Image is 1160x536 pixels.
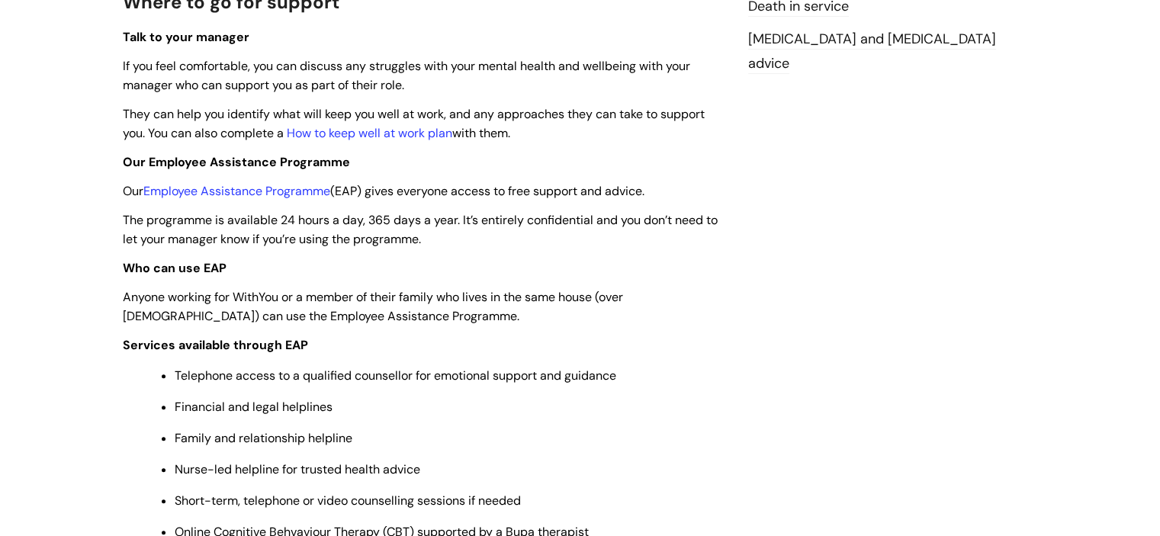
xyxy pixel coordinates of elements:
span: Talk to your manager [123,29,249,45]
span: Short-term, telephone or video counselling sessions if needed [175,493,521,509]
span: The programme is available 24 hours a day, 365 days a year. It’s entirely confidential and you do... [123,212,718,247]
span: Family and relationship helpline [175,430,352,446]
a: [MEDICAL_DATA] and [MEDICAL_DATA] advice [748,30,996,74]
strong: Who can use EAP [123,260,227,276]
span: Nurse-led helpline for trusted health advice [175,461,420,477]
a: Employee Assistance Programme [143,183,330,199]
strong: Services available through EAP [123,337,308,353]
a: How to keep well at work plan [287,125,452,141]
span: Our Employee Assistance Programme [123,154,350,170]
span: Anyone working for WithYou or a member of their family who lives in the same house (over [DEMOGRA... [123,289,623,324]
span: with them. [452,125,510,141]
span: If you feel comfortable, you can discuss any struggles with your mental health and wellbeing with... [123,58,690,93]
span: Our (EAP) gives everyone access to free support and advice. [123,183,644,199]
span: Telephone access to a qualified counsellor for emotional support and guidance [175,367,616,384]
span: They can help you identify what will keep you well at work, and any approaches they can take to s... [123,106,705,141]
span: Financial and legal helplines [175,399,333,415]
